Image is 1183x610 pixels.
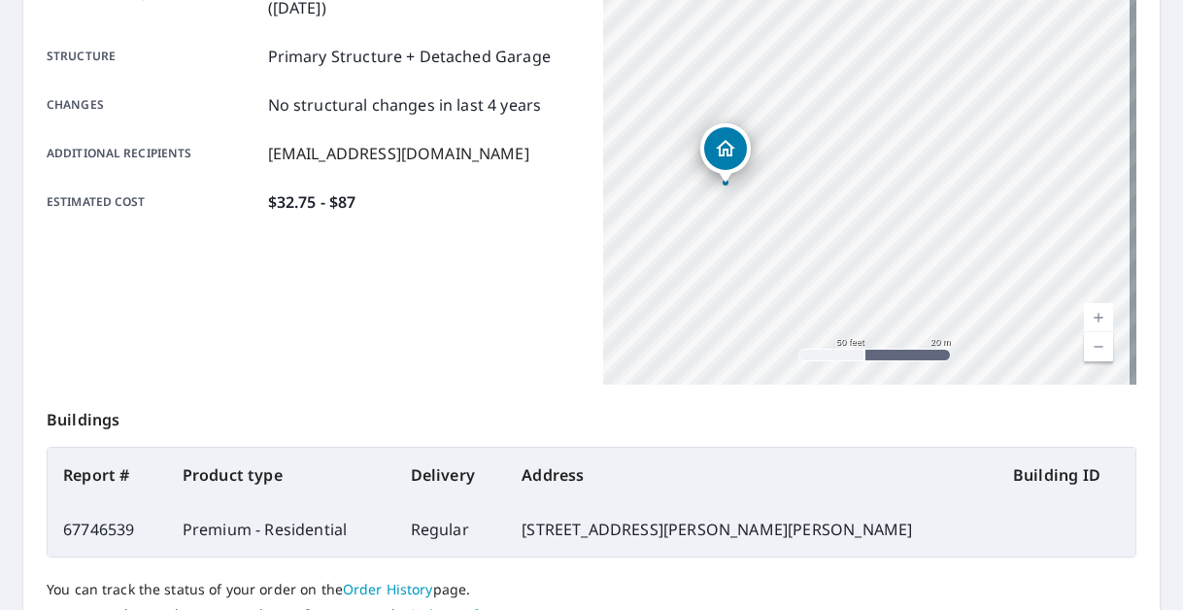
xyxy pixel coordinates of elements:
td: Premium - Residential [167,502,395,557]
p: Estimated cost [47,190,260,214]
th: Product type [167,448,395,502]
td: [STREET_ADDRESS][PERSON_NAME][PERSON_NAME] [506,502,997,557]
td: 67746539 [48,502,167,557]
p: Primary Structure + Detached Garage [268,45,551,68]
a: Current Level 19, Zoom Out [1084,332,1113,361]
p: You can track the status of your order on the page. [47,581,1136,598]
p: Changes [47,93,260,117]
th: Report # [48,448,167,502]
th: Building ID [997,448,1135,502]
p: Structure [47,45,260,68]
div: Dropped pin, building 1, Residential property, 1716 Avella Rd Avella, PA 15312 [700,123,751,184]
p: Additional recipients [47,142,260,165]
p: $32.75 - $87 [268,190,356,214]
td: Regular [395,502,507,557]
p: Buildings [47,385,1136,447]
a: Order History [343,580,433,598]
th: Delivery [395,448,507,502]
a: Current Level 19, Zoom In [1084,303,1113,332]
th: Address [506,448,997,502]
p: [EMAIL_ADDRESS][DOMAIN_NAME] [268,142,529,165]
p: No structural changes in last 4 years [268,93,542,117]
